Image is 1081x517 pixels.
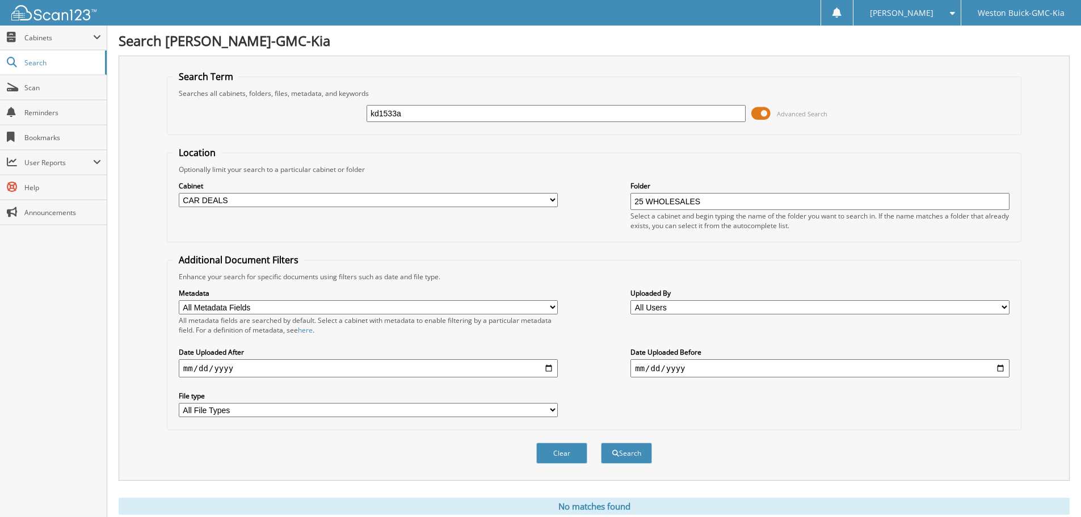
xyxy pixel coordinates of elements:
[24,183,101,192] span: Help
[536,443,587,464] button: Clear
[119,498,1070,515] div: No matches found
[630,181,1010,191] label: Folder
[630,288,1010,298] label: Uploaded By
[173,165,1015,174] div: Optionally limit your search to a particular cabinet or folder
[173,146,221,159] legend: Location
[777,110,827,118] span: Advanced Search
[630,347,1010,357] label: Date Uploaded Before
[870,10,933,16] span: [PERSON_NAME]
[978,10,1065,16] span: Weston Buick-GMC-Kia
[24,83,101,93] span: Scan
[24,208,101,217] span: Announcements
[179,181,558,191] label: Cabinet
[630,359,1010,377] input: end
[179,316,558,335] div: All metadata fields are searched by default. Select a cabinet with metadata to enable filtering b...
[173,272,1015,281] div: Enhance your search for specific documents using filters such as date and file type.
[601,443,652,464] button: Search
[179,391,558,401] label: File type
[24,108,101,117] span: Reminders
[179,347,558,357] label: Date Uploaded After
[24,133,101,142] span: Bookmarks
[173,70,239,83] legend: Search Term
[630,211,1010,230] div: Select a cabinet and begin typing the name of the folder you want to search in. If the name match...
[24,58,99,68] span: Search
[11,5,96,20] img: scan123-logo-white.svg
[24,158,93,167] span: User Reports
[298,325,313,335] a: here
[173,89,1015,98] div: Searches all cabinets, folders, files, metadata, and keywords
[179,359,558,377] input: start
[179,288,558,298] label: Metadata
[173,254,304,266] legend: Additional Document Filters
[24,33,93,43] span: Cabinets
[119,31,1070,50] h1: Search [PERSON_NAME]-GMC-Kia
